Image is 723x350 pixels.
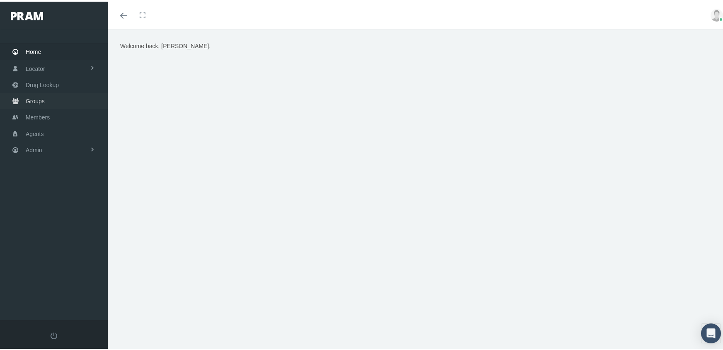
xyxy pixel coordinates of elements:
span: Welcome back, [PERSON_NAME]. [120,41,210,48]
img: user-placeholder.jpg [711,7,723,20]
div: Open Intercom Messenger [701,322,721,342]
span: Members [26,108,50,124]
span: Agents [26,124,44,140]
span: Admin [26,141,42,156]
span: Locator [26,59,45,75]
img: PRAM_20_x_78.png [11,10,43,19]
span: Home [26,42,41,58]
span: Drug Lookup [26,75,59,91]
span: Groups [26,92,45,107]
